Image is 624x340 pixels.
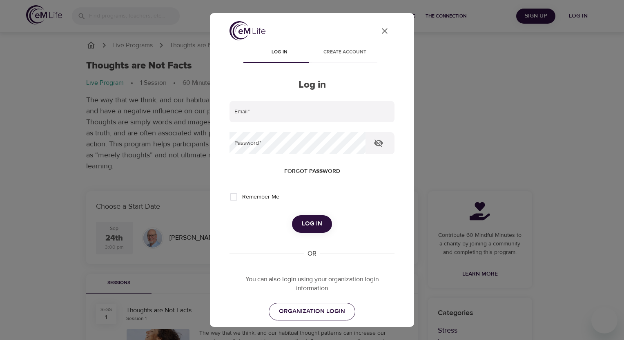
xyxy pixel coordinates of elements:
[284,166,340,177] span: Forgot password
[242,193,279,201] span: Remember Me
[230,275,394,294] p: You can also login using your organization login information
[252,48,307,57] span: Log in
[292,215,332,232] button: Log in
[304,249,320,258] div: OR
[269,303,355,320] a: ORGANIZATION LOGIN
[317,48,372,57] span: Create account
[302,219,322,229] span: Log in
[279,306,345,317] span: ORGANIZATION LOGIN
[230,79,394,91] h2: Log in
[230,43,394,63] div: disabled tabs example
[230,21,265,40] img: logo
[281,164,343,179] button: Forgot password
[375,21,394,41] button: close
